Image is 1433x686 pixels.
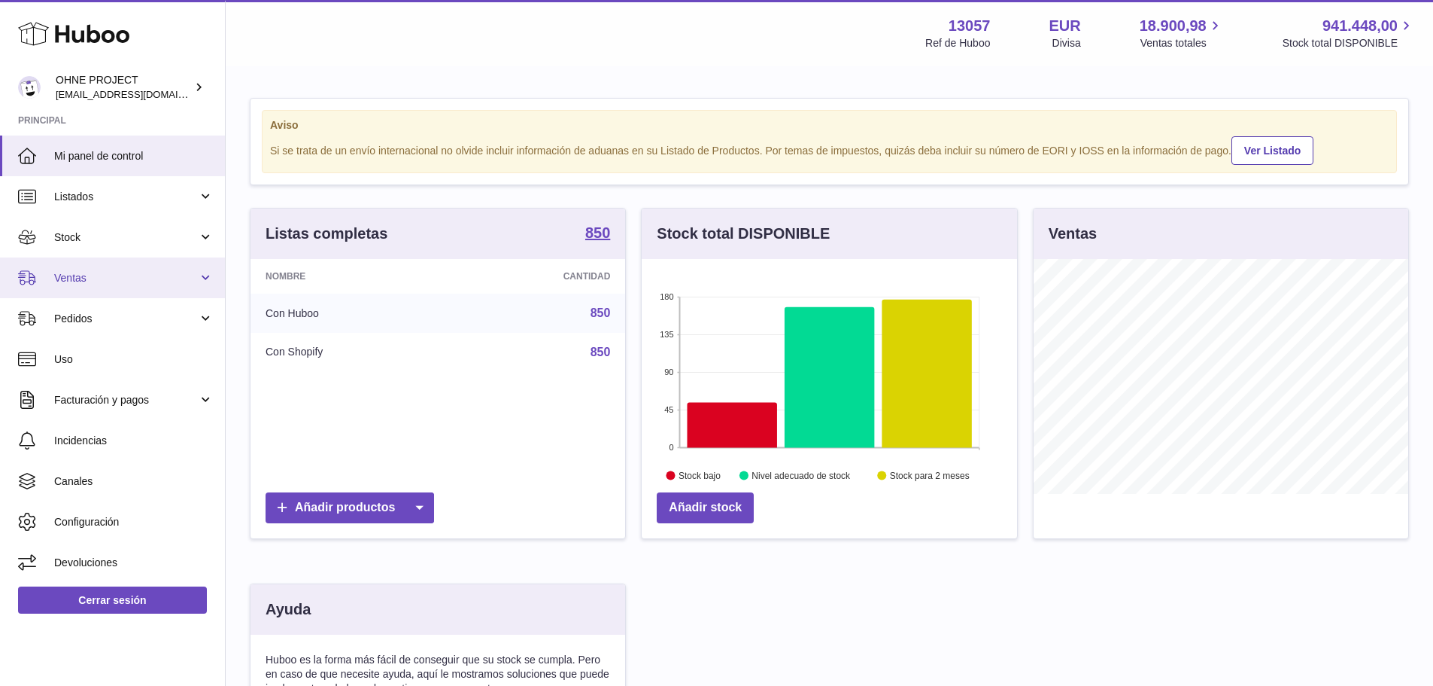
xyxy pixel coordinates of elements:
a: Añadir stock [657,492,754,523]
a: Añadir productos [266,492,434,523]
td: Con Huboo [250,294,450,333]
span: Mi panel de control [54,149,214,163]
a: Ver Listado [1231,136,1313,165]
a: 18.900,98 Ventas totales [1140,16,1224,50]
text: 45 [665,405,674,414]
span: 941.448,00 [1322,16,1398,36]
span: Ventas [54,271,198,285]
div: Ref de Huboo [925,36,990,50]
th: Nombre [250,259,450,294]
img: internalAdmin-13057@internal.huboo.com [18,76,41,99]
strong: 13057 [949,16,991,36]
span: Devoluciones [54,556,214,570]
span: Stock [54,230,198,245]
span: Pedidos [54,312,198,326]
h3: Listas completas [266,224,387,244]
text: Nivel adecuado de stock [752,471,852,481]
div: Si se trata de un envío internacional no olvide incluir información de aduanas en su Listado de P... [270,134,1389,165]
a: 850 [585,225,610,243]
div: OHNE PROJECT [56,73,191,102]
div: Divisa [1052,36,1081,50]
span: Configuración [54,515,214,529]
strong: 850 [585,225,610,240]
a: 850 [591,306,611,319]
h3: Stock total DISPONIBLE [657,224,830,244]
text: 135 [660,330,673,339]
text: 180 [660,292,673,301]
a: 941.448,00 Stock total DISPONIBLE [1283,16,1415,50]
th: Cantidad [450,259,626,294]
text: Stock bajo [679,471,721,481]
text: 90 [665,367,674,377]
a: 850 [591,346,611,358]
h3: Ayuda [266,599,311,620]
strong: EUR [1049,16,1080,36]
text: 0 [669,443,674,452]
a: Cerrar sesión [18,587,207,614]
span: Incidencias [54,434,214,448]
span: Uso [54,352,214,367]
span: Stock total DISPONIBLE [1283,36,1415,50]
text: Stock para 2 meses [890,471,970,481]
span: Canales [54,474,214,489]
span: Ventas totales [1140,36,1224,50]
strong: Aviso [270,118,1389,133]
h3: Ventas [1049,224,1097,244]
span: Facturación y pagos [54,393,198,407]
span: Listados [54,190,198,204]
span: 18.900,98 [1140,16,1207,36]
span: [EMAIL_ADDRESS][DOMAIN_NAME] [56,88,221,100]
td: Con Shopify [250,333,450,372]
